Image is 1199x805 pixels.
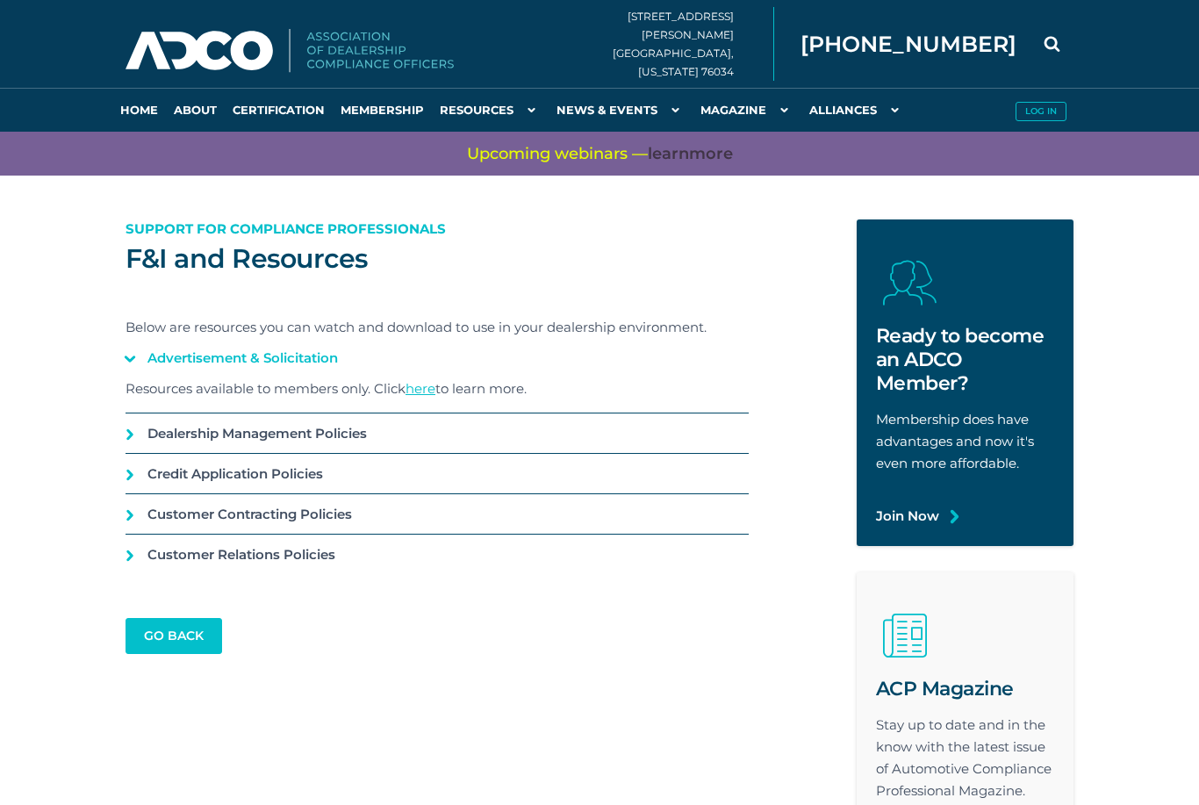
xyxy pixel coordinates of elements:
[876,408,1055,474] p: Membership does have advantages and now it's even more affordable.
[801,88,912,132] a: Alliances
[613,7,774,81] div: [STREET_ADDRESS][PERSON_NAME] [GEOGRAPHIC_DATA], [US_STATE] 76034
[876,505,939,527] a: Join Now
[406,380,435,397] a: here
[648,143,733,165] a: learnmore
[126,377,749,399] p: Resources available to members only. Click to learn more.
[467,143,733,165] span: Upcoming webinars —
[1016,102,1066,121] button: Log in
[126,618,222,654] a: go back
[801,31,1016,57] a: [PHONE_NUMBER]
[126,535,749,574] a: Customer Relations Policies
[876,714,1055,801] p: Stay up to date and in the know with the latest issue of Automotive Compliance Professional Magaz...
[126,413,749,453] a: Dealership Management Policies
[693,88,801,132] a: Magazine
[876,324,1055,395] h2: Ready to become an ADCO Member?
[126,241,749,277] h1: F&I and Resources
[225,88,333,132] a: Certification
[126,338,749,377] a: Advertisement & Solicitation
[126,454,749,493] a: Credit Application Policies
[112,88,166,132] a: Home
[1008,88,1073,132] a: Log in
[432,88,549,132] a: Resources
[549,88,693,132] a: News & Events
[333,88,432,132] a: Membership
[648,144,689,163] span: learn
[126,218,749,240] p: Support for Compliance Professionals
[126,316,749,338] p: Below are resources you can watch and download to use in your dealership environment.
[126,29,454,73] img: Association of Dealership Compliance Officers logo
[876,677,1055,701] h2: ACP Magazine
[126,494,749,534] a: Customer Contracting Policies
[166,88,225,132] a: About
